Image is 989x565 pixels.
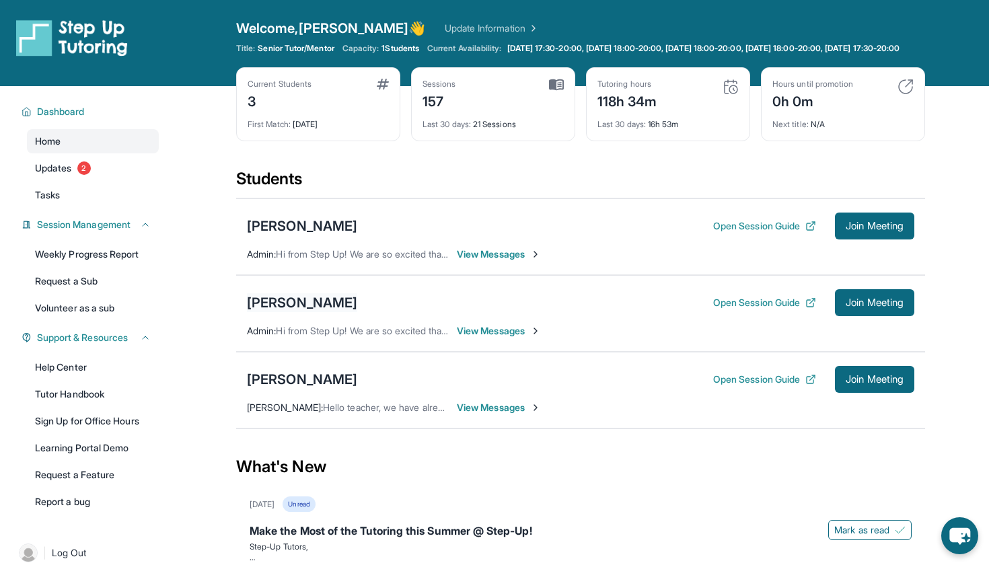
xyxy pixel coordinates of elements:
[772,89,853,111] div: 0h 0m
[323,402,554,413] span: Hello teacher, we have already entered the classroom.
[530,249,541,260] img: Chevron-Right
[27,156,159,180] a: Updates2
[27,269,159,293] a: Request a Sub
[247,217,357,235] div: [PERSON_NAME]
[247,248,276,260] span: Admin :
[250,541,912,552] p: Step-Up Tutors,
[16,19,128,57] img: logo
[27,490,159,514] a: Report a bug
[423,79,456,89] div: Sessions
[530,326,541,336] img: Chevron-Right
[381,43,419,54] span: 1 Students
[27,296,159,320] a: Volunteer as a sub
[835,213,914,239] button: Join Meeting
[713,296,816,309] button: Open Session Guide
[236,437,925,496] div: What's New
[597,119,646,129] span: Last 30 days :
[27,463,159,487] a: Request a Feature
[505,43,903,54] a: [DATE] 17:30-20:00, [DATE] 18:00-20:00, [DATE] 18:00-20:00, [DATE] 18:00-20:00, [DATE] 17:30-20:00
[37,218,131,231] span: Session Management
[32,105,151,118] button: Dashboard
[247,293,357,312] div: [PERSON_NAME]
[27,129,159,153] a: Home
[247,325,276,336] span: Admin :
[834,523,889,537] span: Mark as read
[549,79,564,91] img: card
[27,382,159,406] a: Tutor Handbook
[43,545,46,561] span: |
[941,517,978,554] button: chat-button
[423,111,564,130] div: 21 Sessions
[835,289,914,316] button: Join Meeting
[525,22,539,35] img: Chevron Right
[713,219,816,233] button: Open Session Guide
[248,89,312,111] div: 3
[236,19,426,38] span: Welcome, [PERSON_NAME] 👋
[258,43,334,54] span: Senior Tutor/Mentor
[772,119,809,129] span: Next title :
[772,79,853,89] div: Hours until promotion
[530,402,541,413] img: Chevron-Right
[507,43,900,54] span: [DATE] 17:30-20:00, [DATE] 18:00-20:00, [DATE] 18:00-20:00, [DATE] 18:00-20:00, [DATE] 17:30-20:00
[37,105,85,118] span: Dashboard
[846,222,904,230] span: Join Meeting
[597,89,657,111] div: 118h 34m
[445,22,539,35] a: Update Information
[236,43,255,54] span: Title:
[828,520,912,540] button: Mark as read
[248,111,389,130] div: [DATE]
[283,496,315,512] div: Unread
[457,324,541,338] span: View Messages
[247,402,323,413] span: [PERSON_NAME] :
[248,79,312,89] div: Current Students
[457,401,541,414] span: View Messages
[77,161,91,175] span: 2
[250,523,912,541] div: Make the Most of the Tutoring this Summer @ Step-Up!
[19,543,38,562] img: user-img
[35,161,72,175] span: Updates
[35,188,60,202] span: Tasks
[248,119,291,129] span: First Match :
[32,331,151,344] button: Support & Resources
[27,436,159,460] a: Learning Portal Demo
[32,218,151,231] button: Session Management
[27,242,159,266] a: Weekly Progress Report
[597,79,657,89] div: Tutoring hours
[37,331,128,344] span: Support & Resources
[723,79,739,95] img: card
[342,43,379,54] span: Capacity:
[427,43,501,54] span: Current Availability:
[713,373,816,386] button: Open Session Guide
[250,499,274,510] div: [DATE]
[597,111,739,130] div: 16h 53m
[895,525,906,535] img: Mark as read
[898,79,914,95] img: card
[236,168,925,198] div: Students
[27,355,159,379] a: Help Center
[27,183,159,207] a: Tasks
[772,111,914,130] div: N/A
[35,135,61,148] span: Home
[457,248,541,261] span: View Messages
[377,79,389,89] img: card
[423,89,456,111] div: 157
[846,299,904,307] span: Join Meeting
[52,546,87,560] span: Log Out
[846,375,904,383] span: Join Meeting
[835,366,914,393] button: Join Meeting
[247,370,357,389] div: [PERSON_NAME]
[27,409,159,433] a: Sign Up for Office Hours
[423,119,471,129] span: Last 30 days :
